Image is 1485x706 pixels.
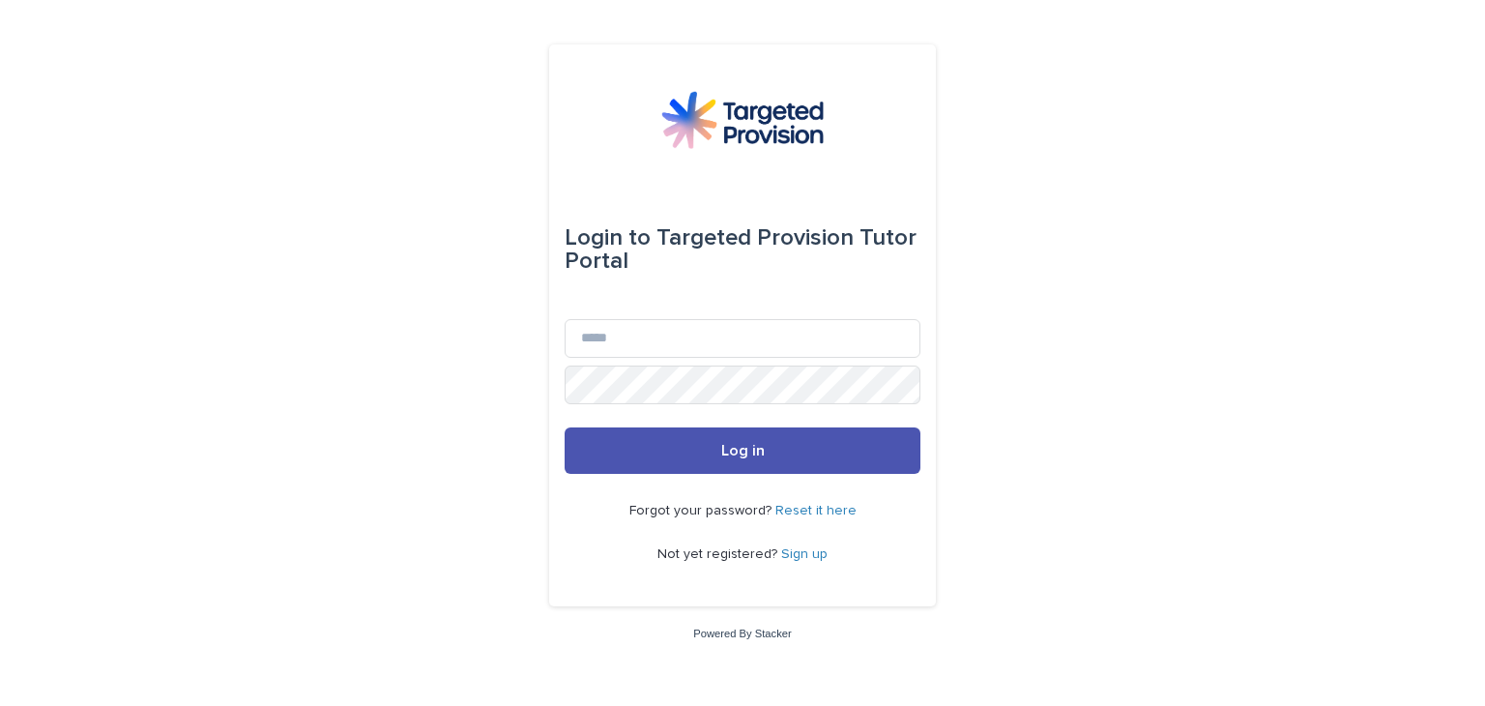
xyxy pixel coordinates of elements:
span: Login to [565,226,651,250]
button: Log in [565,427,920,474]
span: Not yet registered? [657,547,781,561]
div: Targeted Provision Tutor Portal [565,211,920,288]
span: Forgot your password? [629,504,775,517]
a: Reset it here [775,504,857,517]
img: M5nRWzHhSzIhMunXDL62 [661,91,824,149]
a: Powered By Stacker [693,628,791,639]
a: Sign up [781,547,828,561]
span: Log in [721,443,765,458]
